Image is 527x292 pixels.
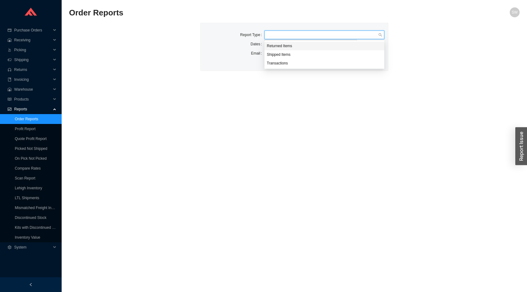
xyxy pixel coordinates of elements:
[15,196,39,200] a: LTL Shipments
[7,97,12,101] span: read
[15,117,38,121] a: Order Reports
[264,59,384,68] div: Transactions
[267,60,382,66] div: Transactions
[7,78,12,81] span: book
[15,156,47,161] a: On Pick Not Picked
[15,186,42,190] a: Lehigh Inventory
[251,40,264,48] label: Dates
[251,49,264,58] label: Email
[15,216,47,220] a: Discontinued Stock
[15,137,47,141] a: Quote Profit Report
[14,65,51,75] span: Returns
[264,50,384,59] div: Shipped Items
[15,225,61,230] a: Kits with Discontinued Parts
[14,75,51,84] span: Invoicing
[14,242,51,252] span: System
[29,283,33,286] span: left
[14,25,51,35] span: Purchase Orders
[14,55,51,65] span: Shipping
[14,94,51,104] span: Products
[15,166,41,171] a: Compare Rates
[240,31,264,39] label: Report Type
[15,146,47,151] a: Picked Not Shipped
[512,7,517,17] span: SW
[14,84,51,94] span: Warehouse
[15,235,40,240] a: Inventory Value
[15,127,35,131] a: Profit Report
[267,43,382,49] div: Returned Items
[14,45,51,55] span: Picking
[69,7,407,18] h2: Order Reports
[14,104,51,114] span: Reports
[7,107,12,111] span: fund
[15,176,35,180] a: Scan Report
[15,206,62,210] a: Mismatched Freight Invoices
[7,28,12,32] span: credit-card
[7,68,12,72] span: customer-service
[267,52,382,57] div: Shipped Items
[7,245,12,249] span: setting
[14,35,51,45] span: Receiving
[264,42,384,50] div: Returned Items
